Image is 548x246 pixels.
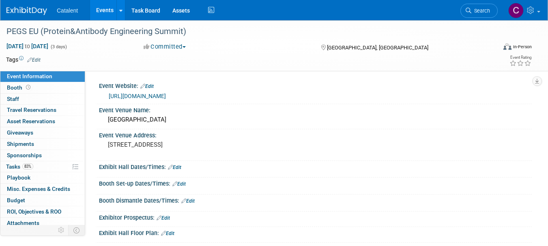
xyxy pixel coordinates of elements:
[99,178,532,188] div: Booth Set-up Dates/Times:
[6,56,41,64] td: Tags
[471,8,490,14] span: Search
[0,116,85,127] a: Asset Reservations
[108,141,271,148] pre: [STREET_ADDRESS]
[0,105,85,116] a: Travel Reservations
[99,195,532,205] div: Booth Dismantle Dates/Times:
[509,56,531,60] div: Event Rating
[161,231,174,236] a: Edit
[4,24,487,39] div: PEGS EU (Protein&Antibody Engineering Summit)
[99,129,532,139] div: Event Venue Address:
[7,129,33,136] span: Giveaways
[7,197,25,203] span: Budget
[69,225,85,235] td: Toggle Event Tabs
[22,163,33,169] span: 83%
[327,45,428,51] span: [GEOGRAPHIC_DATA], [GEOGRAPHIC_DATA]
[54,225,69,235] td: Personalize Event Tab Strip
[7,73,52,79] span: Event Information
[7,141,34,147] span: Shipments
[7,208,61,215] span: ROI, Objectives & ROO
[168,165,181,170] a: Edit
[27,57,41,63] a: Edit
[0,139,85,150] a: Shipments
[7,220,39,226] span: Attachments
[0,218,85,229] a: Attachments
[6,163,33,170] span: Tasks
[99,161,532,171] div: Exhibit Hall Dates/Times:
[7,107,56,113] span: Travel Reservations
[50,44,67,49] span: (3 days)
[0,82,85,93] a: Booth
[57,7,78,14] span: Catalent
[0,150,85,161] a: Sponsorships
[508,3,524,18] img: Christina Szendi
[0,184,85,195] a: Misc. Expenses & Credits
[0,94,85,105] a: Staff
[7,152,42,158] span: Sponsorships
[141,43,189,51] button: Committed
[6,43,49,50] span: [DATE] [DATE]
[0,161,85,172] a: Tasks83%
[140,83,154,89] a: Edit
[454,42,532,54] div: Event Format
[99,227,532,237] div: Exhibit Hall Floor Plan:
[7,118,55,124] span: Asset Reservations
[7,84,32,91] span: Booth
[109,93,166,99] a: [URL][DOMAIN_NAME]
[24,43,31,49] span: to
[157,215,170,221] a: Edit
[503,43,511,50] img: Format-Inperson.png
[0,127,85,138] a: Giveaways
[99,212,532,222] div: Exhibitor Prospectus:
[460,4,498,18] a: Search
[0,206,85,217] a: ROI, Objectives & ROO
[99,104,532,114] div: Event Venue Name:
[99,80,532,90] div: Event Website:
[24,84,32,90] span: Booth not reserved yet
[7,186,70,192] span: Misc. Expenses & Credits
[7,174,30,181] span: Playbook
[7,96,19,102] span: Staff
[0,71,85,82] a: Event Information
[0,172,85,183] a: Playbook
[105,113,526,126] div: [GEOGRAPHIC_DATA]
[513,44,532,50] div: In-Person
[181,198,195,204] a: Edit
[0,195,85,206] a: Budget
[6,7,47,15] img: ExhibitDay
[172,181,186,187] a: Edit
